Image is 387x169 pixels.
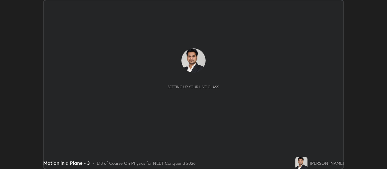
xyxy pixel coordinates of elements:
div: Motion in a Plane - 3 [43,159,90,167]
div: • [92,160,94,166]
div: L18 of Course On Physics for NEET Conquer 3 2026 [97,160,196,166]
div: Setting up your live class [167,85,219,89]
img: 4497755825444af8bd06c700f6c20a3f.jpg [181,48,206,73]
img: 4497755825444af8bd06c700f6c20a3f.jpg [295,157,307,169]
div: [PERSON_NAME] [310,160,344,166]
